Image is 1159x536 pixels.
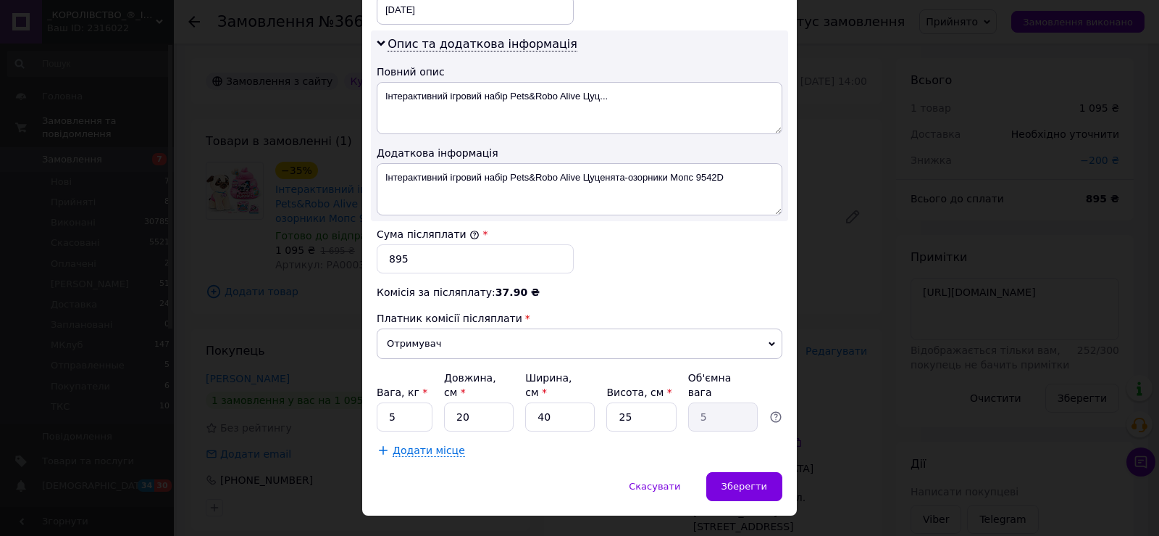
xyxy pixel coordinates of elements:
[377,313,522,324] span: Платник комісії післяплати
[393,445,465,457] span: Додати місце
[688,371,758,400] div: Об'ємна вага
[629,481,680,492] span: Скасувати
[444,372,496,398] label: Довжина, см
[377,285,782,300] div: Комісія за післяплату:
[495,286,540,298] span: 37.90 ₴
[377,329,782,359] span: Отримувач
[525,372,572,398] label: Ширина, см
[388,37,577,51] span: Опис та додаткова інформація
[377,65,782,79] div: Повний опис
[377,163,782,215] textarea: Інтерактивний ігровий набір Pets&Robo Alive Цуценята-озорники Мопс 9542D
[377,228,480,240] label: Сума післяплати
[606,387,671,398] label: Висота, см
[377,387,427,398] label: Вага, кг
[377,146,782,160] div: Додаткова інформація
[721,481,767,492] span: Зберегти
[377,82,782,134] textarea: Інтерактивний ігровий набір Pets&Robo Alive Цуц...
